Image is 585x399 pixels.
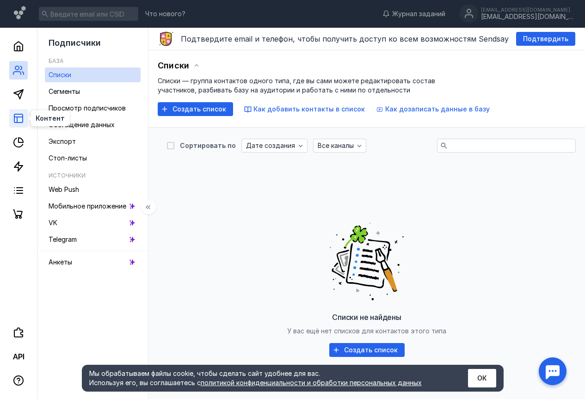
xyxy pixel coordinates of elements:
[468,369,496,387] button: ОК
[318,142,354,150] span: Все каналы
[141,11,190,17] a: Что нового?
[376,104,490,114] button: Как дозаписать данные в базу
[332,313,401,322] span: Списки не найдены
[89,369,445,387] div: Мы обрабатываем файлы cookie, чтобы сделать сайт удобнее для вас. Используя его, вы соглашаетесь c
[49,104,126,112] span: Просмотр подписчиков
[385,105,490,113] span: Как дозаписать данные в базу
[329,343,405,357] button: Создать список
[36,115,65,122] span: Контент
[45,68,141,82] a: Списки
[523,35,568,43] span: Подтвердить
[45,134,141,149] a: Экспорт
[49,87,80,95] span: Сегменты
[45,101,141,116] a: Просмотр подписчиков
[181,34,509,43] span: Подтвердите email и телефон, чтобы получить доступ ко всем возможностям Sendsay
[45,215,141,230] a: VK
[378,9,450,18] a: Журнал заданий
[253,105,365,113] span: Как добавить контакты в список
[172,105,226,113] span: Создать список
[516,32,575,46] button: Подтвердить
[246,142,295,150] span: Дате создания
[145,11,185,17] span: Что нового?
[49,172,86,179] h5: Источники
[49,185,79,193] span: Web Push
[49,154,87,162] span: Стоп-листы
[287,327,446,335] span: У вас ещё нет списков для контактов этого типа
[481,7,573,12] div: [EMAIL_ADDRESS][DOMAIN_NAME]
[49,202,126,210] span: Мобильное приложение
[481,13,573,21] div: [EMAIL_ADDRESS][DOMAIN_NAME]
[344,346,398,354] span: Создать список
[158,102,233,116] button: Создать список
[49,219,57,227] span: VK
[45,84,141,99] a: Сегменты
[45,117,141,132] a: Обогащение данных
[241,139,308,153] button: Дате создания
[49,71,71,79] span: Списки
[49,38,101,48] span: Подписчики
[180,142,236,149] div: Сортировать по
[313,139,366,153] button: Все каналы
[45,232,141,247] a: Telegram
[45,255,141,270] a: Анкеты
[49,57,63,64] h5: База
[49,137,76,145] span: Экспорт
[201,379,422,387] a: политикой конфиденциальности и обработки персональных данных
[392,9,445,18] span: Журнал заданий
[244,104,365,114] button: Как добавить контакты в список
[158,61,189,71] span: Списки
[45,151,141,166] a: Стоп-листы
[49,258,72,266] span: Анкеты
[49,121,115,129] span: Обогащение данных
[45,182,141,197] a: Web Push
[49,235,77,243] span: Telegram
[158,77,435,94] span: Списки — группа контактов одного типа, где вы сами можете редактировать состав участников, разбив...
[39,7,138,21] input: Введите email или CSID
[45,199,141,214] a: Мобильное приложение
